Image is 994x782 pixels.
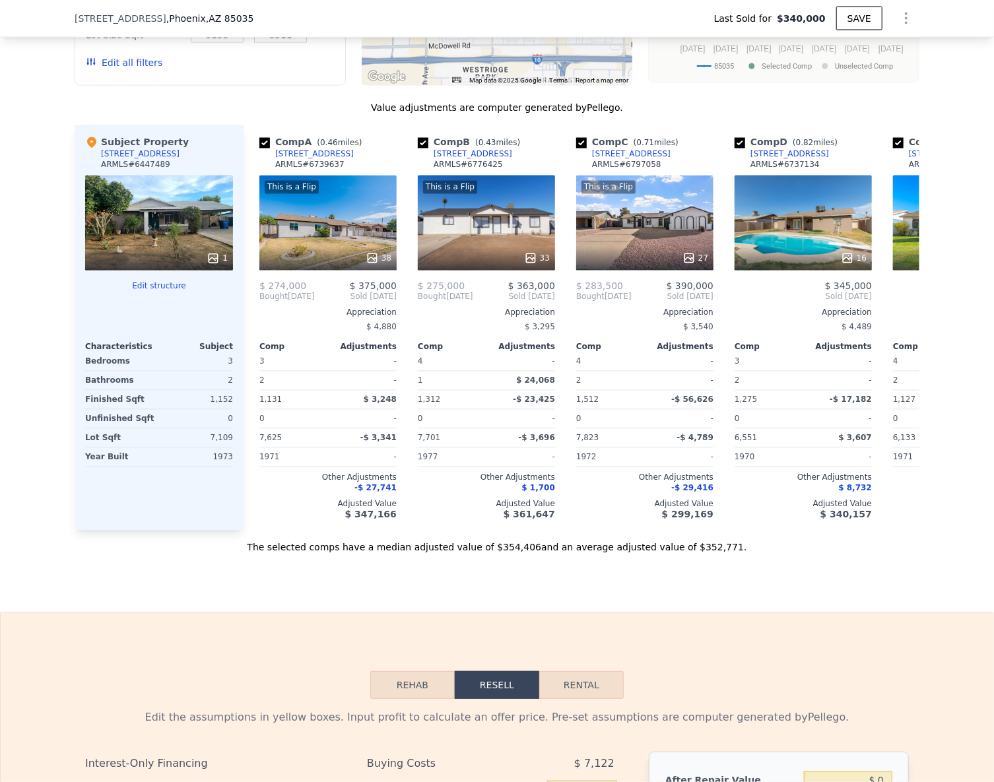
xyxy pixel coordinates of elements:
[473,292,555,302] span: Sold [DATE]
[714,62,734,71] text: 85035
[489,410,555,428] div: -
[365,69,409,86] img: Google
[504,509,555,520] span: $ 361,647
[750,160,820,170] div: ARMLS # 6737134
[671,484,713,493] span: -$ 29,416
[762,62,812,71] text: Selected Comp
[86,57,162,70] button: Edit all filters
[259,395,282,405] span: 1,131
[680,44,706,53] text: [DATE]
[75,102,919,115] div: Value adjustments are computer generated by Pellego .
[259,292,315,302] div: [DATE]
[909,160,978,170] div: ARMLS # 6751951
[842,323,872,332] span: $ 4,489
[259,342,328,352] div: Comp
[735,448,801,467] div: 1970
[581,181,636,194] div: This is a Flip
[354,484,397,493] span: -$ 27,741
[519,434,555,443] span: -$ 3,696
[576,292,632,302] div: [DATE]
[259,414,265,424] span: 0
[418,292,473,302] div: [DATE]
[576,372,642,390] div: 2
[576,472,713,483] div: Other Adjustments
[259,308,397,318] div: Appreciation
[206,13,254,24] span: , AZ 85035
[647,372,713,390] div: -
[418,357,423,366] span: 4
[539,671,624,699] button: Rental
[841,252,867,265] div: 16
[418,414,423,424] span: 0
[909,149,987,160] div: [STREET_ADDRESS]
[878,44,904,53] text: [DATE]
[364,395,397,405] span: $ 3,248
[365,69,409,86] a: Open this area in Google Maps (opens a new window)
[549,77,568,84] a: Terms (opens in new tab)
[489,448,555,467] div: -
[418,281,465,292] span: $ 275,000
[893,149,987,160] a: [STREET_ADDRESS]
[275,149,354,160] div: [STREET_ADDRESS]
[812,44,837,53] text: [DATE]
[893,357,898,366] span: 4
[366,323,397,332] span: $ 4,880
[312,139,367,148] span: ( miles)
[85,136,189,149] div: Subject Property
[259,372,325,390] div: 2
[576,77,628,84] a: Report a map error
[75,531,919,554] div: The selected comps have a median adjusted value of $354,406 and an average adjusted value of $352...
[101,149,180,160] div: [STREET_ADDRESS]
[418,395,440,405] span: 1,312
[830,395,872,405] span: -$ 17,182
[893,5,919,32] button: Show Options
[470,139,525,148] span: ( miles)
[259,149,354,160] a: [STREET_ADDRESS]
[418,499,555,509] div: Adjusted Value
[85,410,156,428] div: Unfinished Sqft
[162,448,233,467] div: 1973
[576,448,642,467] div: 1972
[418,342,486,352] div: Comp
[576,342,645,352] div: Comp
[893,434,915,443] span: 6,133
[682,252,708,265] div: 27
[893,342,962,352] div: Comp
[489,352,555,371] div: -
[207,252,228,265] div: 1
[85,372,156,390] div: Bathrooms
[779,44,804,53] text: [DATE]
[628,139,684,148] span: ( miles)
[162,410,233,428] div: 0
[735,472,872,483] div: Other Adjustments
[667,281,713,292] span: $ 390,000
[796,139,814,148] span: 0.82
[516,376,555,385] span: $ 24,068
[455,671,539,699] button: Resell
[259,499,397,509] div: Adjusted Value
[576,357,581,366] span: 4
[735,292,872,302] span: Sold [DATE]
[735,342,803,352] div: Comp
[576,499,713,509] div: Adjusted Value
[331,410,397,428] div: -
[418,149,512,160] a: [STREET_ADDRESS]
[75,12,166,25] span: [STREET_ADDRESS]
[452,77,461,83] button: Keyboard shortcuts
[486,342,555,352] div: Adjustments
[714,12,778,25] span: Last Sold for
[839,434,872,443] span: $ 3,607
[85,429,156,447] div: Lot Sqft
[671,395,713,405] span: -$ 56,626
[259,357,265,366] span: 3
[683,323,713,332] span: $ 3,540
[735,308,872,318] div: Appreciation
[592,149,671,160] div: [STREET_ADDRESS]
[85,448,156,467] div: Year Built
[370,671,455,699] button: Rehab
[839,484,872,493] span: $ 8,732
[576,136,684,149] div: Comp C
[636,139,654,148] span: 0.71
[825,281,872,292] span: $ 345,000
[735,414,740,424] span: 0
